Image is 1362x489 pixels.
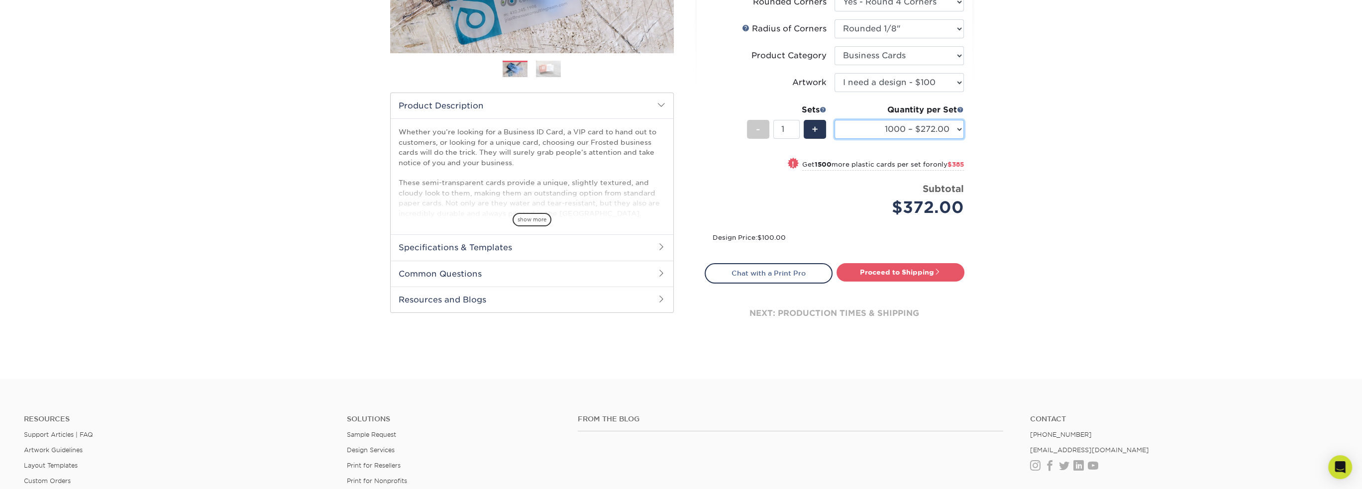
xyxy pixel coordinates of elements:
[815,161,832,168] strong: 1500
[24,446,83,454] a: Artwork Guidelines
[399,127,665,350] p: Whether you’re looking for a Business ID Card, a VIP card to hand out to customers, or looking fo...
[812,122,818,137] span: +
[347,462,401,469] a: Print for Resellers
[347,415,563,423] h4: Solutions
[747,104,827,116] div: Sets
[933,161,964,168] span: only
[802,161,964,171] small: Get more plastic cards per set for
[1030,446,1149,454] a: [EMAIL_ADDRESS][DOMAIN_NAME]
[347,477,407,485] a: Print for Nonprofits
[705,284,964,343] div: next: production times & shipping
[347,431,396,438] a: Sample Request
[391,287,673,312] h2: Resources and Blogs
[792,77,827,89] div: Artwork
[347,446,395,454] a: Design Services
[757,234,786,241] span: $100.00
[536,61,561,78] img: Plastic Cards 02
[837,263,964,281] a: Proceed to Shipping
[24,431,93,438] a: Support Articles | FAQ
[756,122,760,137] span: -
[391,234,673,260] h2: Specifications & Templates
[713,234,786,241] small: Design Price:
[792,159,794,169] span: !
[947,161,964,168] span: $385
[1030,415,1338,423] a: Contact
[391,93,673,118] h2: Product Description
[391,261,673,287] h2: Common Questions
[503,61,527,78] img: Plastic Cards 01
[835,104,964,116] div: Quantity per Set
[842,196,964,219] div: $372.00
[1328,455,1352,479] div: Open Intercom Messenger
[742,23,827,35] div: Radius of Corners
[24,415,332,423] h4: Resources
[578,415,1003,423] h4: From the Blog
[705,263,833,283] a: Chat with a Print Pro
[751,50,827,62] div: Product Category
[923,183,964,194] strong: Subtotal
[513,213,551,226] span: show more
[1030,431,1092,438] a: [PHONE_NUMBER]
